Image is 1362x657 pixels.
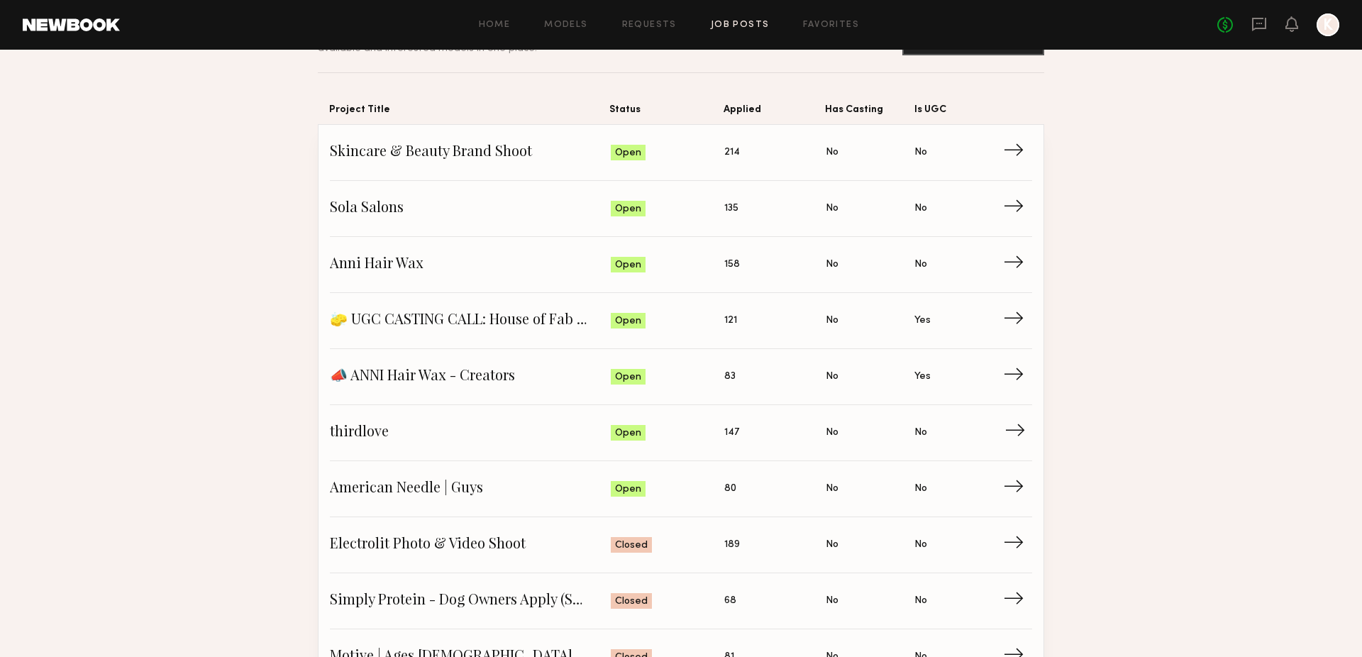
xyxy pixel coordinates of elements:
span: Open [615,146,641,160]
span: → [1003,366,1032,387]
span: No [914,537,927,553]
span: No [826,145,838,160]
span: No [826,201,838,216]
span: → [1003,254,1032,275]
span: 🧽 UGC CASTING CALL: House of Fab ✨ [330,310,611,331]
a: Job Posts [711,21,770,30]
span: Yes [914,313,931,328]
span: Applied [724,101,825,124]
a: Requests [622,21,677,30]
span: No [826,481,838,497]
span: No [914,425,927,441]
span: Open [615,370,641,385]
a: thirdloveOpen147NoNo→ [330,405,1032,461]
span: Skincare & Beauty Brand Shoot [330,142,611,163]
span: No [826,425,838,441]
span: Project Title [329,101,609,124]
span: No [914,257,927,272]
span: No [826,313,838,328]
span: 135 [724,201,738,216]
a: Anni Hair WaxOpen158NoNo→ [330,237,1032,293]
span: 80 [724,481,736,497]
span: Closed [615,595,648,609]
span: Open [615,482,641,497]
span: 83 [724,369,736,385]
span: Has Casting [825,101,914,124]
span: Open [615,258,641,272]
a: 📣 ANNI Hair Wax - CreatorsOpen83NoYes→ [330,349,1032,405]
a: 🧽 UGC CASTING CALL: House of Fab ✨Open121NoYes→ [330,293,1032,349]
span: → [1003,478,1032,499]
span: Electrolit Photo & Video Shoot [330,534,611,556]
span: 147 [724,425,739,441]
span: No [826,257,838,272]
a: Models [544,21,587,30]
span: Closed [615,539,648,553]
a: Favorites [803,21,859,30]
a: American Needle | GuysOpen80NoNo→ [330,461,1032,517]
span: → [1003,142,1032,163]
span: Anni Hair Wax [330,254,611,275]
span: Yes [914,369,931,385]
span: No [914,201,927,216]
span: thirdlove [330,422,611,443]
span: → [1003,198,1032,219]
span: Sola Salons [330,198,611,219]
a: Electrolit Photo & Video ShootClosed189NoNo→ [330,517,1032,573]
span: No [914,481,927,497]
a: Skincare & Beauty Brand ShootOpen214NoNo→ [330,125,1032,181]
span: Open [615,426,641,441]
a: Sola SalonsOpen135NoNo→ [330,181,1032,237]
span: No [914,145,927,160]
span: → [1003,534,1032,556]
span: 158 [724,257,740,272]
a: Simply Protein - Dog Owners Apply (Show Us Your Pups!)Closed68NoNo→ [330,573,1032,629]
span: 📣 ANNI Hair Wax - Creators [330,366,611,387]
span: Is UGC [914,101,1004,124]
a: K [1317,13,1339,36]
span: No [914,593,927,609]
span: Status [609,101,724,124]
span: Open [615,314,641,328]
a: Home [479,21,511,30]
span: → [1004,422,1034,443]
span: No [826,537,838,553]
span: Open [615,202,641,216]
span: 214 [724,145,740,160]
span: American Needle | Guys [330,478,611,499]
span: 121 [724,313,737,328]
span: → [1003,590,1032,612]
span: Simply Protein - Dog Owners Apply (Show Us Your Pups!) [330,590,611,612]
span: 189 [724,537,740,553]
span: No [826,369,838,385]
span: No [826,593,838,609]
span: 68 [724,593,736,609]
span: → [1003,310,1032,331]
